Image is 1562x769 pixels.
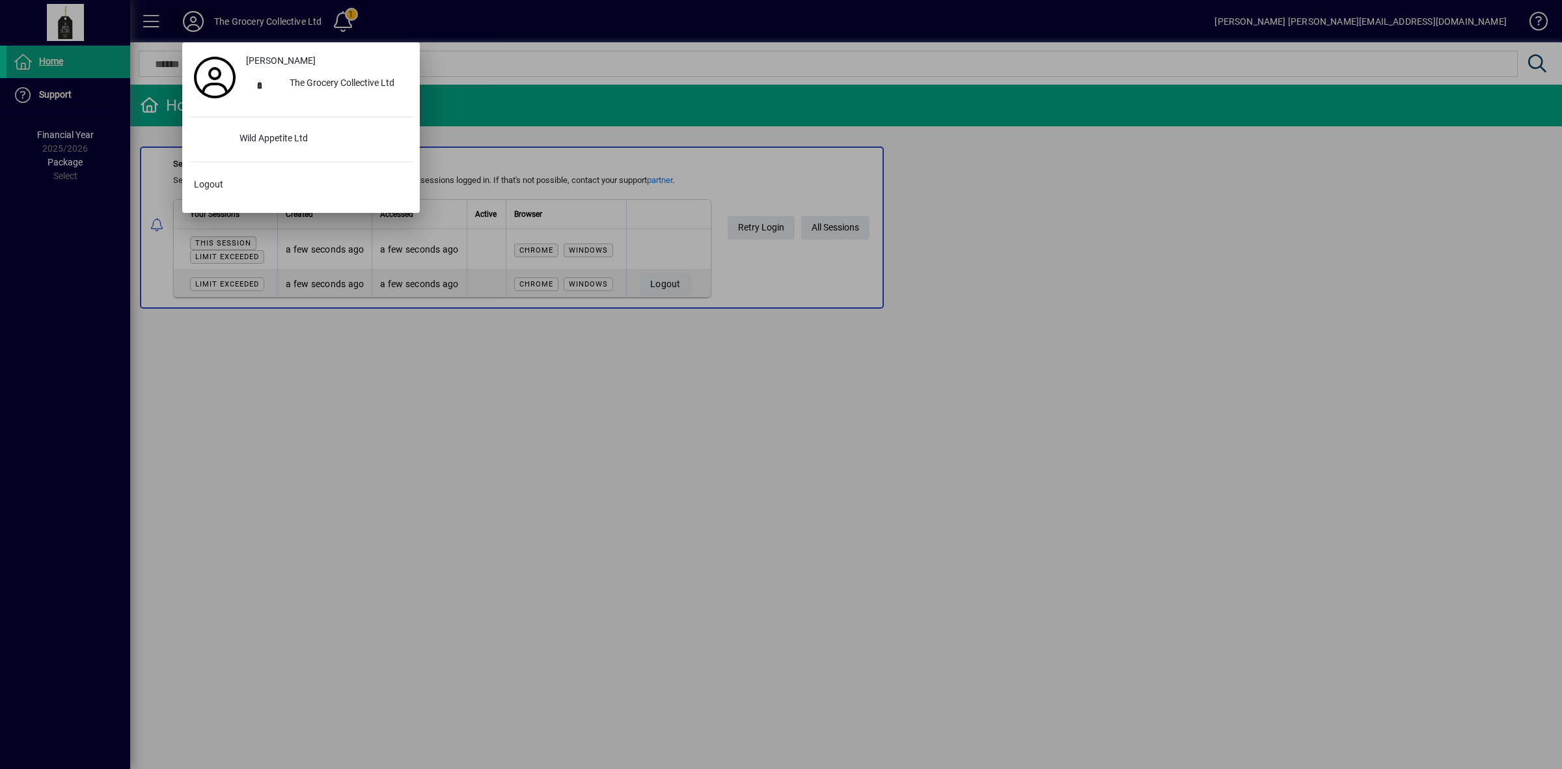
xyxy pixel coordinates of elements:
[189,66,241,89] a: Profile
[194,178,223,191] span: Logout
[189,173,413,196] button: Logout
[246,54,316,68] span: [PERSON_NAME]
[279,72,413,96] div: The Grocery Collective Ltd
[241,72,413,96] button: The Grocery Collective Ltd
[189,128,413,151] button: Wild Appetite Ltd
[229,128,413,151] div: Wild Appetite Ltd
[241,49,413,72] a: [PERSON_NAME]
